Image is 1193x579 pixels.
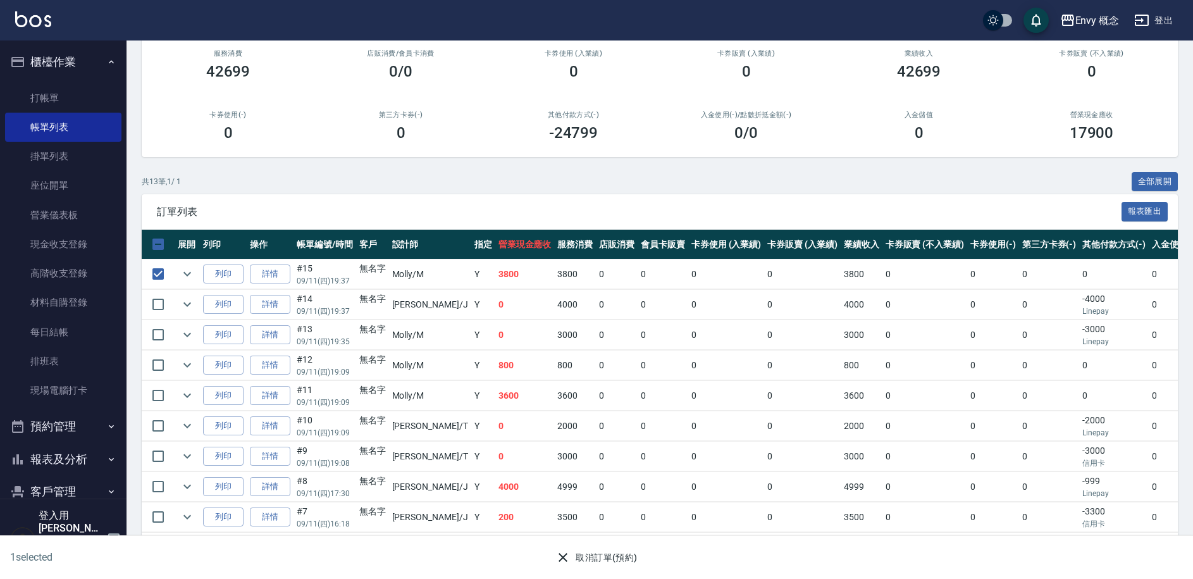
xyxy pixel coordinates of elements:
p: 共 13 筆, 1 / 1 [142,176,181,187]
button: 報表及分析 [5,443,121,476]
p: 09/11 (四) 17:30 [297,488,353,499]
h2: 營業現金應收 [1020,111,1163,119]
td: 0 [596,351,638,380]
td: 3500 [554,502,596,532]
button: 報表匯出 [1122,202,1168,221]
h3: 17900 [1070,124,1114,142]
td: 800 [495,351,555,380]
td: 0 [882,381,967,411]
td: 0 [967,533,1019,563]
a: 營業儀表板 [5,201,121,230]
div: 無名字 [359,353,386,366]
a: 現金收支登錄 [5,230,121,259]
td: 0 [596,259,638,289]
button: 列印 [203,416,244,436]
td: 0 [1019,442,1080,471]
td: #8 [294,472,356,502]
td: 3800 [841,259,882,289]
td: 0 [967,411,1019,441]
th: 卡券販賣 (不入業績) [882,230,967,259]
td: Y [471,381,495,411]
div: Envy 概念 [1075,13,1120,28]
td: 3600 [841,381,882,411]
button: expand row [178,416,197,435]
p: 信用卡 [1082,518,1146,530]
td: 0 [967,502,1019,532]
td: 0 [882,533,967,563]
td: 0 [882,290,967,320]
td: 2000 [554,411,596,441]
td: 0 [764,442,841,471]
td: 0 [596,411,638,441]
div: 無名字 [359,262,386,275]
button: 列印 [203,356,244,375]
td: -2000 [1079,411,1149,441]
td: 0 [638,472,688,502]
td: 0 [596,381,638,411]
a: 詳情 [250,507,290,527]
td: #14 [294,290,356,320]
h5: 登入用[PERSON_NAME] [39,509,103,535]
p: 信用卡 [1082,458,1146,469]
td: 3000 [554,442,596,471]
p: 09/11 (四) 19:09 [297,366,353,378]
a: 詳情 [250,416,290,436]
td: Y [471,259,495,289]
td: Y [471,502,495,532]
button: expand row [178,295,197,314]
button: 預約管理 [5,410,121,443]
td: 0 [764,320,841,350]
a: 帳單列表 [5,113,121,142]
h3: 0/0 [389,63,412,80]
td: 0 [1079,259,1149,289]
h3: 0 [1087,63,1096,80]
button: 客戶管理 [5,475,121,508]
td: 0 [1019,533,1080,563]
div: 無名字 [359,383,386,397]
button: 列印 [203,325,244,345]
h3: 0 [224,124,233,142]
td: 0 [638,411,688,441]
td: 0 [638,351,688,380]
td: 3000 [841,320,882,350]
td: Molly /M [389,320,471,350]
td: 0 [688,533,765,563]
td: #15 [294,259,356,289]
a: 詳情 [250,356,290,375]
th: 第三方卡券(-) [1019,230,1080,259]
td: 0 [638,502,688,532]
td: 3500 [841,502,882,532]
p: 09/11 (四) 19:37 [297,306,353,317]
td: [PERSON_NAME] /J [389,472,471,502]
button: save [1023,8,1049,33]
td: 0 [638,442,688,471]
td: Y [471,411,495,441]
td: 4999 [841,472,882,502]
td: #11 [294,381,356,411]
th: 指定 [471,230,495,259]
td: 3800 [554,259,596,289]
td: 0 [495,290,555,320]
a: 詳情 [250,265,290,284]
td: -3000 [1079,442,1149,471]
td: 4000 [841,290,882,320]
td: 3000 [841,442,882,471]
td: #12 [294,351,356,380]
td: 0 [688,411,765,441]
th: 業績收入 [841,230,882,259]
h2: 第三方卡券(-) [330,111,472,119]
td: 0 [688,290,765,320]
td: 0 [764,259,841,289]
th: 營業現金應收 [495,230,555,259]
button: expand row [178,325,197,344]
h2: 店販消費 /會員卡消費 [330,49,472,58]
button: expand row [178,356,197,375]
p: Linepay [1082,488,1146,499]
td: 0 [688,320,765,350]
td: 200 [495,502,555,532]
button: 列印 [203,447,244,466]
td: 3000 [554,320,596,350]
th: 設計師 [389,230,471,259]
td: [PERSON_NAME] /J [389,290,471,320]
td: [PERSON_NAME] /T [389,442,471,471]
